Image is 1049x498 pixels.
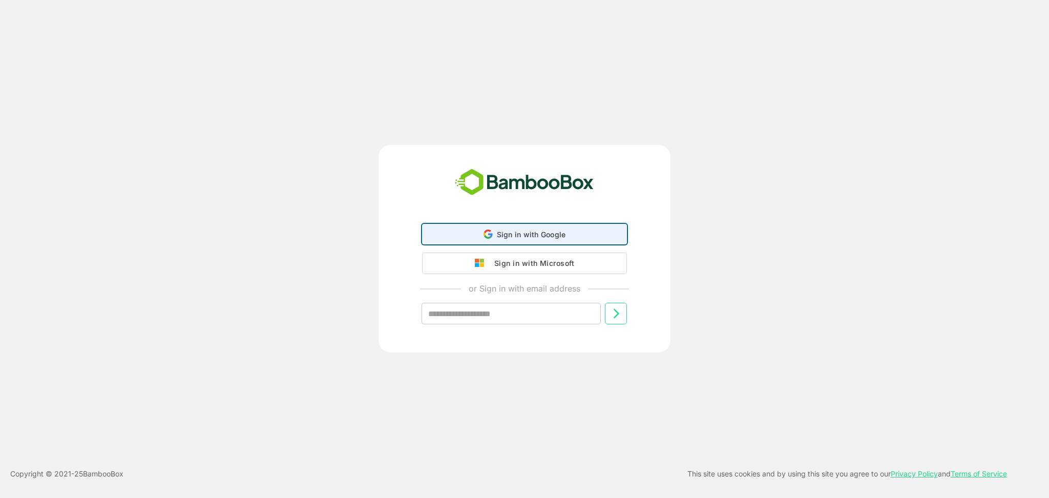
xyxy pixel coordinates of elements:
p: This site uses cookies and by using this site you agree to our and [687,468,1007,480]
div: Sign in with Microsoft [489,257,574,270]
button: Sign in with Microsoft [422,253,627,274]
p: or Sign in with email address [469,282,580,295]
p: Copyright © 2021- 25 BambooBox [10,468,123,480]
img: google [475,259,489,268]
span: Sign in with Google [497,230,566,239]
img: bamboobox [449,165,599,199]
a: Terms of Service [951,469,1007,478]
a: Privacy Policy [891,469,938,478]
div: Sign in with Google [422,224,627,244]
